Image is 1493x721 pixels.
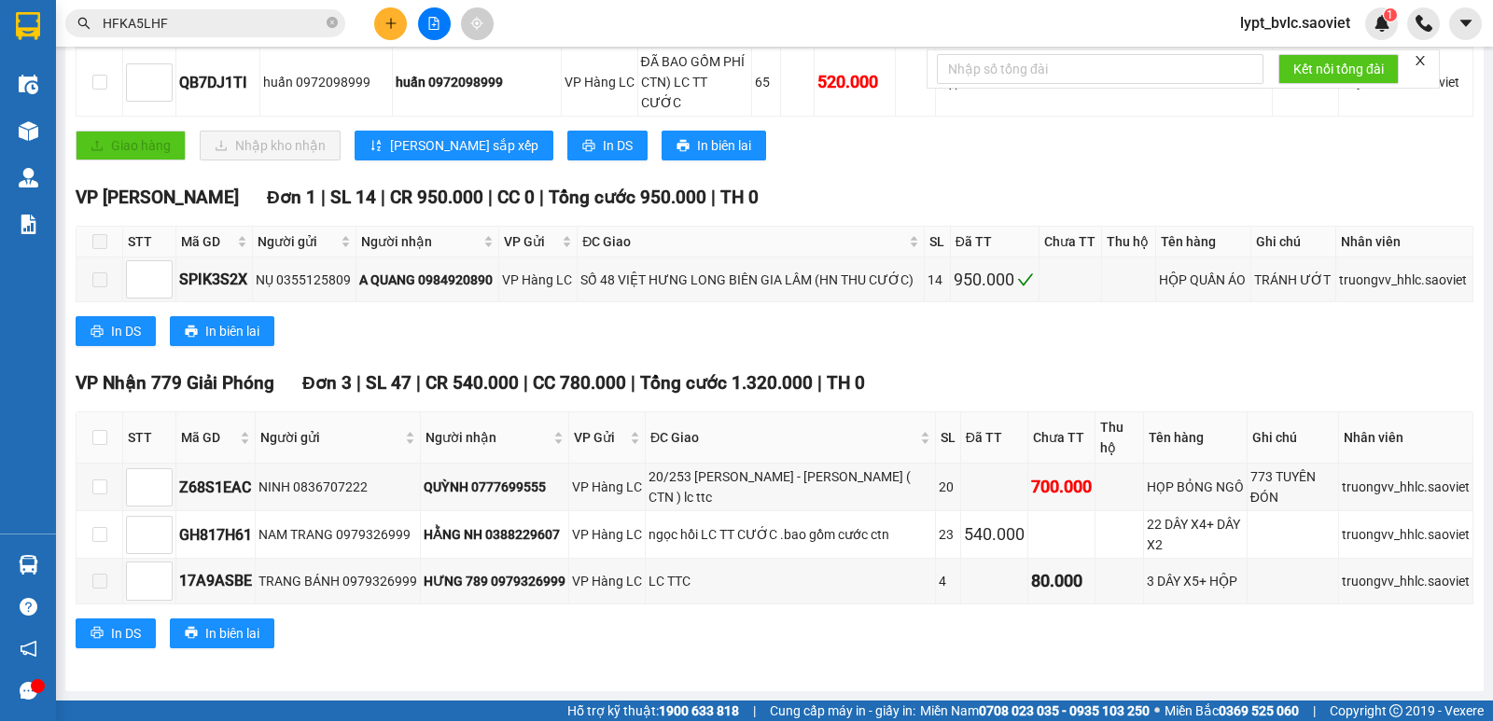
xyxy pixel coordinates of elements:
[20,682,37,700] span: message
[424,524,565,545] div: HẰNG NH 0388229607
[200,131,341,160] button: downloadNhập kho nhận
[77,17,91,30] span: search
[176,559,256,603] td: 17A9ASBE
[123,412,176,464] th: STT
[461,7,494,40] button: aim
[603,135,633,156] span: In DS
[370,139,383,154] span: sort-ascending
[1225,11,1365,35] span: lypt_bvlc.saoviet
[76,618,156,648] button: printerIn DS
[123,227,176,257] th: STT
[1031,568,1092,594] div: 80.000
[1389,704,1402,717] span: copyright
[1031,474,1092,500] div: 700.000
[267,187,316,208] span: Đơn 1
[1144,412,1248,464] th: Tên hàng
[979,703,1150,718] strong: 0708 023 035 - 0935 103 250
[523,372,528,394] span: |
[20,640,37,658] span: notification
[964,521,1025,548] div: 540.000
[327,15,338,33] span: close-circle
[567,131,648,160] button: printerIn DS
[755,72,777,92] div: 65
[1374,15,1390,32] img: icon-new-feature
[327,17,338,28] span: close-circle
[390,135,538,156] span: [PERSON_NAME] sắp xếp
[1219,703,1299,718] strong: 0369 525 060
[659,703,739,718] strong: 1900 633 818
[662,131,766,160] button: printerIn biên lai
[302,372,352,394] span: Đơn 3
[181,231,233,252] span: Mã GD
[359,270,495,290] div: A QUANG 0984920890
[1342,477,1470,497] div: truongvv_hhlc.saoviet
[176,511,256,559] td: GH817H61
[384,17,398,30] span: plus
[572,477,642,497] div: VP Hàng LC
[1458,15,1474,32] span: caret-down
[1278,54,1399,84] button: Kết nối tổng đài
[76,187,239,208] span: VP [PERSON_NAME]
[355,131,553,160] button: sort-ascending[PERSON_NAME] sắp xếp
[549,187,706,208] span: Tổng cước 950.000
[951,227,1040,257] th: Đã TT
[258,477,417,497] div: NINH 0836707222
[697,135,751,156] span: In biên lai
[499,257,578,302] td: VP Hàng LC
[1156,227,1251,257] th: Tên hàng
[205,623,259,644] span: In biên lai
[366,372,412,394] span: SL 47
[19,75,38,94] img: warehouse-icon
[502,270,574,290] div: VP Hàng LC
[91,325,104,340] span: printer
[533,372,626,394] span: CC 780.000
[91,626,104,641] span: printer
[330,187,376,208] span: SL 14
[179,523,252,547] div: GH817H61
[176,257,253,302] td: SPIK3S2X
[19,555,38,575] img: warehouse-icon
[1416,15,1432,32] img: phone-icon
[1313,700,1316,721] span: |
[185,626,198,641] span: printer
[565,72,635,92] div: VP Hàng LC
[1154,707,1160,714] span: ⚪️
[1251,227,1336,257] th: Ghi chú
[179,569,252,592] div: 17A9ASBE
[650,427,916,448] span: ĐC Giao
[1165,700,1299,721] span: Miền Bắc
[1095,412,1144,464] th: Thu hộ
[1384,8,1397,21] sup: 1
[562,49,638,117] td: VP Hàng LC
[258,571,417,591] div: TRANG BÁNH 0979326999
[817,69,892,95] div: 520.000
[753,700,756,721] span: |
[817,372,822,394] span: |
[185,325,198,340] span: printer
[470,17,483,30] span: aim
[427,17,440,30] span: file-add
[936,412,961,464] th: SL
[1040,227,1102,257] th: Chưa TT
[356,372,361,394] span: |
[574,427,626,448] span: VP Gửi
[76,316,156,346] button: printerIn DS
[361,231,480,252] span: Người nhận
[720,187,759,208] span: TH 0
[939,477,957,497] div: 20
[176,49,260,117] td: QB7DJ1TI
[260,427,401,448] span: Người gửi
[176,464,256,511] td: Z68S1EAC
[19,168,38,187] img: warehouse-icon
[374,7,407,40] button: plus
[497,187,535,208] span: CC 0
[920,700,1150,721] span: Miền Nam
[1342,524,1470,545] div: truongvv_hhlc.saoviet
[582,231,905,252] span: ĐC Giao
[424,477,565,497] div: QUỲNH 0777699555
[939,524,957,545] div: 23
[939,571,957,591] div: 4
[19,121,38,141] img: warehouse-icon
[76,372,274,394] span: VP Nhận 779 Giải Phóng
[426,427,550,448] span: Người nhận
